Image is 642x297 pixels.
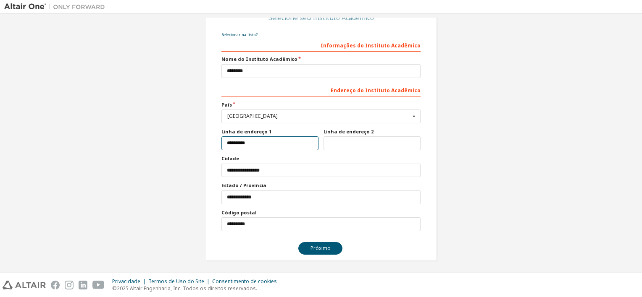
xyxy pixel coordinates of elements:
label: Estado / Província [221,182,421,189]
div: Endereço do Instituto Acadêmico [221,83,421,96]
label: Linha de endereço 2 [324,128,421,135]
div: Consentimento de cookies [212,278,282,285]
div: Selecione seu Instituto Acadêmico [268,15,374,20]
label: País [221,102,421,108]
p: © [112,285,282,292]
button: Próximo [298,242,342,255]
label: Cidade [221,155,421,162]
div: Informações do Instituto Acadêmico [221,38,421,52]
img: instagram.svg [65,281,74,289]
label: Código postal [221,209,421,216]
a: Selecionar na lista? [221,32,258,37]
img: altair_logo.svg [3,281,46,289]
div: Termos de Uso do Site [148,278,212,285]
img: facebook.svg [51,281,60,289]
div: [GEOGRAPHIC_DATA] [227,114,410,119]
div: Privacidade [112,278,148,285]
label: Linha de endereço 1 [221,128,318,135]
img: Altair Um [4,3,109,11]
label: Nome do Instituto Acadêmico [221,56,421,63]
img: youtube.svg [92,281,105,289]
img: linkedin.svg [79,281,87,289]
font: 2025 Altair Engenharia, Inc. Todos os direitos reservados. [117,285,257,292]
